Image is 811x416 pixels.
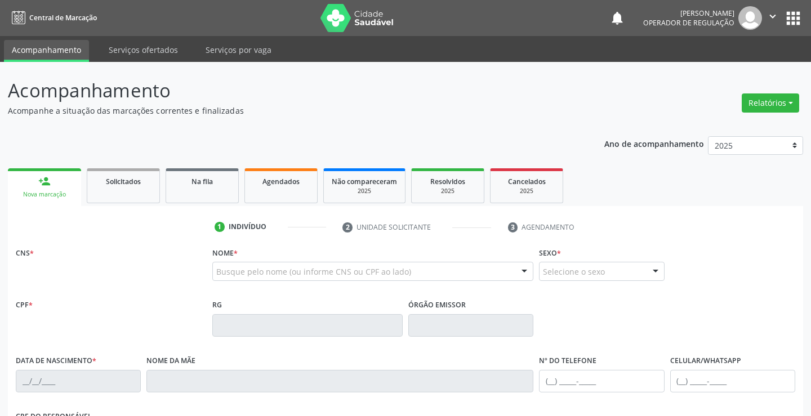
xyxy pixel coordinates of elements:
div: 2025 [420,187,476,195]
div: [PERSON_NAME] [643,8,734,18]
p: Acompanhe a situação das marcações correntes e finalizadas [8,105,564,117]
button: notifications [609,10,625,26]
input: (__) _____-_____ [670,370,795,392]
p: Ano de acompanhamento [604,136,704,150]
div: Indivíduo [229,222,266,232]
p: Acompanhamento [8,77,564,105]
a: Acompanhamento [4,40,89,62]
label: Órgão emissor [408,297,466,314]
label: Nº do Telefone [539,352,596,370]
span: Agendados [262,177,300,186]
a: Central de Marcação [8,8,97,27]
button:  [762,6,783,30]
img: img [738,6,762,30]
input: (__) _____-_____ [539,370,664,392]
span: Operador de regulação [643,18,734,28]
span: Cancelados [508,177,546,186]
div: 2025 [332,187,397,195]
label: Celular/WhatsApp [670,352,741,370]
label: Nome da mãe [146,352,195,370]
div: Nova marcação [16,190,73,199]
div: 2025 [498,187,555,195]
span: Não compareceram [332,177,397,186]
label: CPF [16,297,33,314]
div: 1 [215,222,225,232]
a: Serviços por vaga [198,40,279,60]
button: Relatórios [742,93,799,113]
div: person_add [38,175,51,187]
span: Na fila [191,177,213,186]
span: Solicitados [106,177,141,186]
a: Serviços ofertados [101,40,186,60]
label: Data de nascimento [16,352,96,370]
label: Sexo [539,244,561,262]
input: __/__/____ [16,370,141,392]
label: CNS [16,244,34,262]
button: apps [783,8,803,28]
label: RG [212,297,222,314]
span: Central de Marcação [29,13,97,23]
span: Selecione o sexo [543,266,605,278]
span: Resolvidos [430,177,465,186]
span: Busque pelo nome (ou informe CNS ou CPF ao lado) [216,266,411,278]
i:  [767,10,779,23]
label: Nome [212,244,238,262]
